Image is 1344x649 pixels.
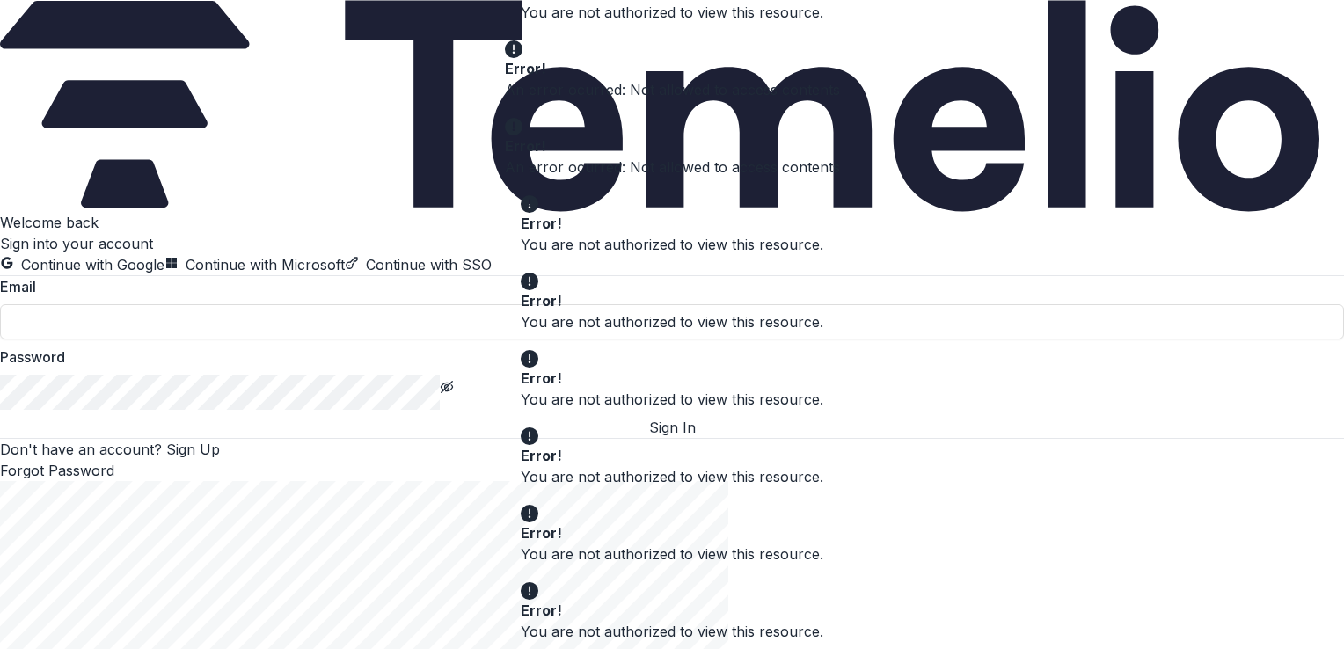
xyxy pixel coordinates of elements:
[521,311,823,332] div: You are not authorized to view this resource.
[521,234,823,255] div: You are not authorized to view this resource.
[521,213,816,234] div: Error!
[521,389,823,410] div: You are not authorized to view this resource.
[505,135,833,157] div: Error!
[505,58,833,79] div: Error!
[521,368,816,389] div: Error!
[521,2,823,23] div: You are not authorized to view this resource.
[521,290,816,311] div: Error!
[505,157,840,178] div: An error ocurred: Not allowed to access contents
[166,441,220,458] a: Sign Up
[345,254,492,275] button: Continue with SSO
[521,543,823,565] div: You are not authorized to view this resource.
[440,375,454,396] button: Toggle password visibility
[505,79,840,100] div: An error ocurred: Not allowed to access contents
[521,621,823,642] div: You are not authorized to view this resource.
[521,522,816,543] div: Error!
[521,600,816,621] div: Error!
[521,466,823,487] div: You are not authorized to view this resource.
[521,445,816,466] div: Error!
[164,254,345,275] button: Continue with Microsoft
